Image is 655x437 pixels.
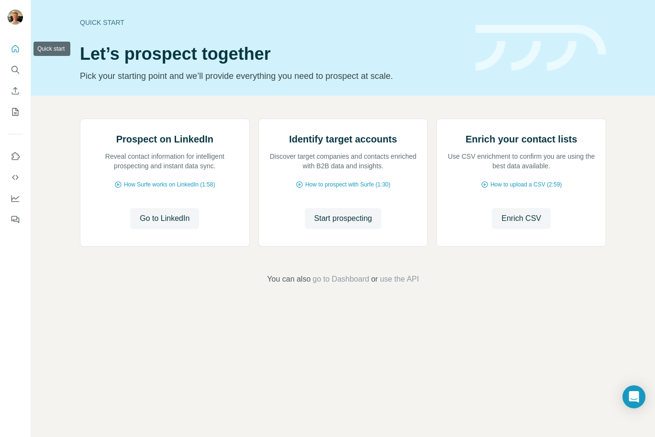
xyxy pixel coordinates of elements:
[380,273,419,285] button: use the API
[305,180,390,189] span: How to prospect with Surfe (1:30)
[90,152,240,171] p: Reveal contact information for intelligent prospecting and instant data sync.
[80,69,464,83] p: Pick your starting point and we’ll provide everything you need to prospect at scale.
[8,148,23,165] button: Use Surfe on LinkedIn
[8,40,23,57] button: Quick start
[371,273,378,285] span: or
[289,132,397,146] h2: Identify target accounts
[466,132,577,146] h2: Enrich your contact lists
[446,152,596,171] p: Use CSV enrichment to confirm you are using the best data available.
[622,385,645,408] div: Open Intercom Messenger
[8,10,23,25] img: Avatar
[140,213,189,224] span: Go to LinkedIn
[501,213,541,224] span: Enrich CSV
[80,44,464,64] h1: Let’s prospect together
[80,18,464,27] div: Quick start
[8,190,23,207] button: Dashboard
[312,273,369,285] button: go to Dashboard
[8,61,23,78] button: Search
[8,211,23,228] button: Feedback
[116,132,213,146] h2: Prospect on LinkedIn
[130,208,199,229] button: Go to LinkedIn
[8,82,23,99] button: Enrich CSV
[8,169,23,186] button: Use Surfe API
[490,180,562,189] span: How to upload a CSV (2:59)
[476,25,606,71] img: banner
[314,213,372,224] span: Start prospecting
[492,208,551,229] button: Enrich CSV
[305,208,382,229] button: Start prospecting
[267,273,311,285] span: You can also
[8,103,23,120] button: My lists
[124,180,215,189] span: How Surfe works on LinkedIn (1:58)
[268,152,418,171] p: Discover target companies and contacts enriched with B2B data and insights.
